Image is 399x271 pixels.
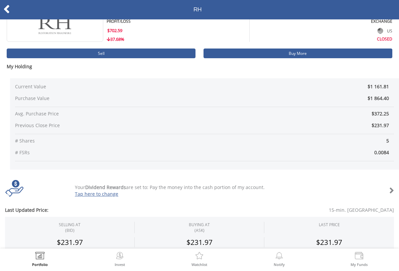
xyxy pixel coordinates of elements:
[15,138,205,144] span: # Shares
[7,49,195,58] a: Sell
[59,228,81,233] span: (BID)
[378,28,383,34] img: flag
[319,222,340,228] div: LAST PRICE
[107,27,122,33] span: $702.59
[15,83,173,90] span: Current Value
[274,252,285,266] a: Notify
[15,95,173,102] span: Purchase Value
[189,222,210,233] span: BUYING AT
[205,138,394,144] span: 5
[32,252,48,266] a: Portfolio
[57,238,83,247] span: $231.97
[351,252,368,266] a: My Funds
[30,8,80,42] img: EQU.US.RH.png
[372,110,389,117] span: $372.25
[70,184,362,197] div: Your are set to: Pay the money into the cash portion of my account.
[115,252,125,266] a: Invest
[75,191,118,197] a: Tap here to change
[189,228,210,233] span: (ASK)
[107,36,250,42] div: 37.68%
[59,222,81,233] div: SELLING AT
[204,49,392,58] a: Buy More
[15,110,205,117] span: Avg. Purchase Price
[191,252,207,266] a: Watchlist
[167,207,394,213] span: 15-min. [GEOGRAPHIC_DATA]
[250,18,392,24] div: EXCHANGE
[205,149,394,156] span: 0.0084
[32,263,48,266] label: Portfolio
[15,149,205,156] span: # FSRs
[85,184,126,190] b: Dividend Rewards
[35,252,45,261] img: View Portfolio
[354,252,364,261] img: View Funds
[115,263,125,266] label: Invest
[115,252,125,261] img: Invest Now
[351,263,368,266] label: My Funds
[186,238,213,247] span: $231.97
[107,18,250,24] div: PROFIT/LOSS
[191,263,207,266] label: Watchlist
[368,83,389,90] span: $1 161.81
[5,207,167,213] span: Last Updated Price:
[372,122,389,128] span: $231.97
[15,122,205,129] span: Previous Close Price
[316,238,342,247] span: $231.97
[250,35,392,42] div: CLOSED
[368,95,389,101] span: $1 864.40
[274,263,285,266] label: Notify
[387,28,392,34] span: US
[274,252,284,261] img: View Notifications
[194,252,205,261] img: Watchlist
